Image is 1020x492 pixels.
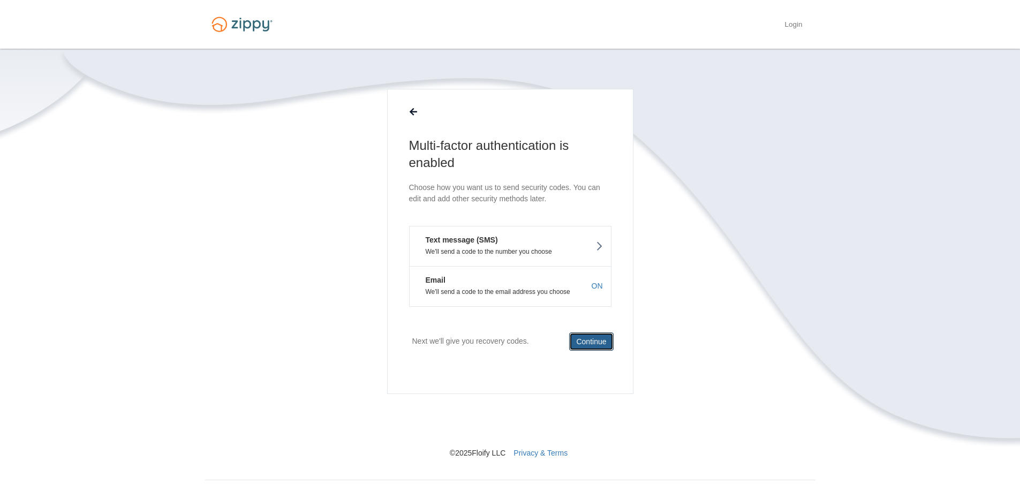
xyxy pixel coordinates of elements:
[784,20,802,31] a: Login
[418,248,603,255] p: We'll send a code to the number you choose
[409,266,611,307] button: EmailWe'll send a code to the email address you chooseON
[409,137,611,171] h1: Multi-factor authentication is enabled
[409,182,611,205] p: Choose how you want us to send security codes. You can edit and add other security methods later.
[418,275,445,285] em: Email
[569,332,613,351] button: Continue
[513,449,568,457] a: Privacy & Terms
[592,281,603,291] span: ON
[409,226,611,266] button: Text message (SMS)We'll send a code to the number you choose
[412,332,529,350] p: Next we'll give you recovery codes.
[205,12,279,37] img: Logo
[418,234,498,245] em: Text message (SMS)
[205,394,815,458] nav: © 2025 Floify LLC
[418,288,603,296] p: We'll send a code to the email address you choose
